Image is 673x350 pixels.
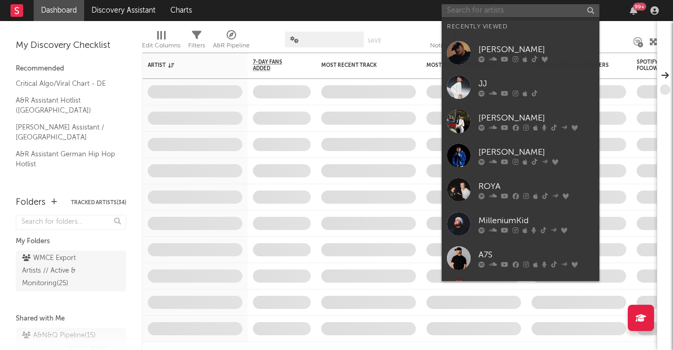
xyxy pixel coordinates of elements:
a: A&R Assistant Hotlist ([GEOGRAPHIC_DATA]) [16,95,116,116]
button: Tracked Artists(34) [71,200,126,205]
div: Recently Viewed [447,21,594,33]
a: ROYA [442,173,599,207]
div: A7S [478,248,594,261]
div: Artist [148,62,227,68]
div: A&R Pipeline [213,26,250,57]
a: Critical Algo/Viral Chart - DE [16,78,116,89]
div: My Discovery Checklist [16,39,126,52]
div: MilleniumKid [478,214,594,227]
a: WMCE Export Artists // Active & Monitoring(25) [16,251,126,292]
button: Save [368,38,381,44]
div: Filters [188,26,205,57]
div: A&R Pipeline [213,39,250,52]
a: JJ [442,70,599,104]
div: [PERSON_NAME] [478,112,594,124]
input: Search for folders... [16,215,126,230]
div: Most Recent Copyright [426,62,505,68]
a: [PERSON_NAME] [442,138,599,173]
div: [PERSON_NAME] [478,43,594,56]
div: 99 + [633,3,646,11]
div: WMCE Export Artists // Active & Monitoring ( 25 ) [22,252,96,290]
input: Search for artists [442,4,599,17]
div: A&N&Q Pipeline ( 15 ) [22,329,96,342]
a: Spotify Track Velocity Chart / DE [16,175,116,197]
button: 99+ [630,6,637,15]
div: Edit Columns [142,26,180,57]
div: Notifications (Artist) [430,26,485,57]
a: MilleniumKid [442,207,599,241]
a: A7S [442,241,599,275]
a: [PERSON_NAME] [442,36,599,70]
div: [PERSON_NAME] [478,146,594,158]
div: Folders [16,196,46,209]
a: C & C Music Factory [442,275,599,309]
div: Recommended [16,63,126,75]
a: [PERSON_NAME] Assistant / [GEOGRAPHIC_DATA] [16,122,116,143]
div: Edit Columns [142,39,180,52]
div: Filters [188,39,205,52]
div: Shared with Me [16,313,126,325]
a: A&R Assistant German Hip Hop Hotlist [16,148,116,170]
span: 7-Day Fans Added [253,59,295,72]
div: ROYA [478,180,594,193]
div: JJ [478,77,594,90]
div: Most Recent Track [321,62,400,68]
a: [PERSON_NAME] [442,104,599,138]
div: My Folders [16,235,126,248]
div: Notifications (Artist) [430,39,485,52]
